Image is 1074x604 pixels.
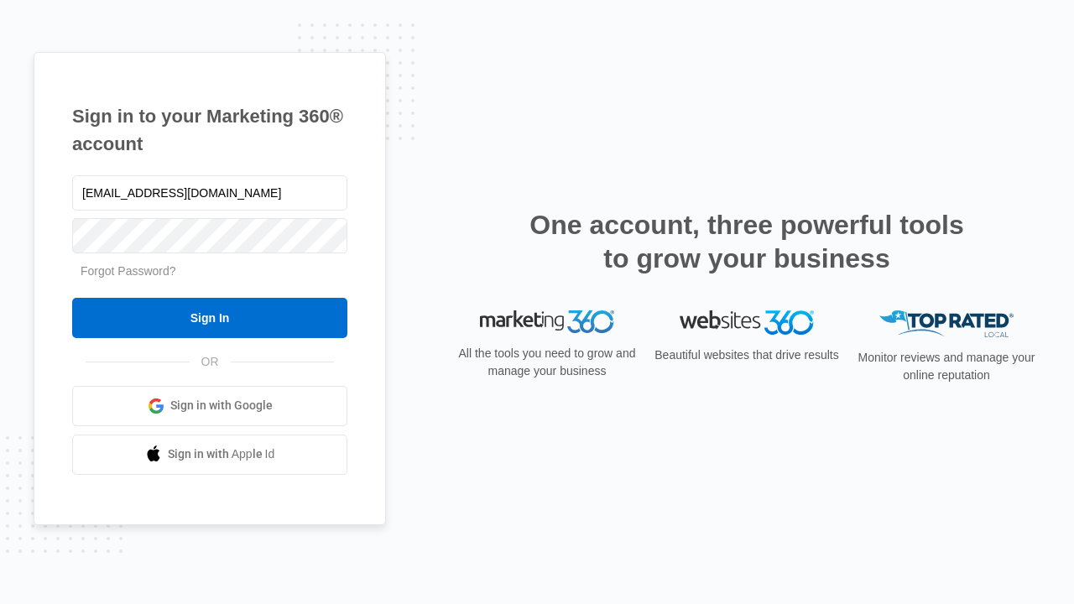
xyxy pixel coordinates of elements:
[72,175,347,211] input: Email
[852,349,1040,384] p: Monitor reviews and manage your online reputation
[190,353,231,371] span: OR
[81,264,176,278] a: Forgot Password?
[72,102,347,158] h1: Sign in to your Marketing 360® account
[72,386,347,426] a: Sign in with Google
[453,345,641,380] p: All the tools you need to grow and manage your business
[480,310,614,334] img: Marketing 360
[72,435,347,475] a: Sign in with Apple Id
[879,310,1014,338] img: Top Rated Local
[653,346,841,364] p: Beautiful websites that drive results
[168,445,275,463] span: Sign in with Apple Id
[72,298,347,338] input: Sign In
[170,397,273,414] span: Sign in with Google
[680,310,814,335] img: Websites 360
[524,208,969,275] h2: One account, three powerful tools to grow your business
